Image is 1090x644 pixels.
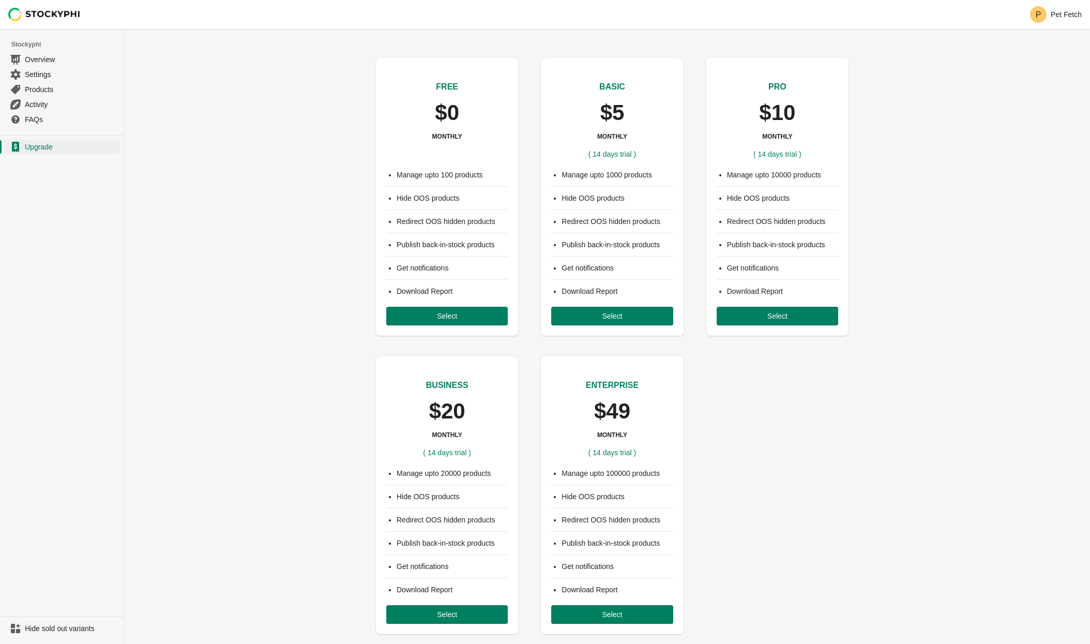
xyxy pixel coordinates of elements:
button: Avatar with initials PPet Fetch [1026,4,1086,25]
span: Overview [25,54,117,65]
li: Publish back-in-stock products [397,239,508,250]
li: Get notifications [397,561,508,572]
li: Download Report [397,286,508,296]
span: Activity [25,99,117,110]
li: Download Report [562,286,673,296]
li: Manage upto 100000 products [562,468,673,478]
span: Avatar with initials P [1030,6,1047,23]
p: Pet Fetch [1051,10,1082,19]
p: $49 [594,400,630,423]
button: Select [386,605,508,624]
h3: MONTHLY [597,132,627,141]
button: Select [386,307,508,325]
li: Redirect OOS hidden products [727,216,838,227]
li: Download Report [397,585,508,595]
a: Hide sold out variants [4,621,119,636]
a: Activity [4,97,119,112]
span: Stockyphi [11,39,124,50]
h3: MONTHLY [432,431,462,439]
li: Get notifications [562,561,673,572]
span: PRO [768,82,786,91]
button: Select [551,605,673,624]
li: Redirect OOS hidden products [562,515,673,525]
li: Redirect OOS hidden products [562,216,673,227]
li: Redirect OOS hidden products [397,216,508,227]
li: Publish back-in-stock products [562,239,673,250]
span: ENTERPRISE [586,381,639,390]
a: Products [4,82,119,97]
li: Hide OOS products [562,491,673,502]
span: ( 14 days trial ) [423,448,471,457]
li: Get notifications [397,263,508,273]
li: Hide OOS products [562,193,673,203]
p: $0 [435,101,459,124]
span: Select [437,610,457,619]
li: Redirect OOS hidden products [397,515,508,525]
span: Hide sold out variants [25,623,117,634]
li: Publish back-in-stock products [397,538,508,548]
li: Manage upto 1000 products [562,170,673,180]
li: Download Report [727,286,838,296]
a: Overview [4,52,119,67]
span: Upgrade [25,142,117,152]
img: Stockyphi [8,8,81,21]
li: Hide OOS products [397,193,508,203]
li: Get notifications [562,263,673,273]
span: Products [25,84,117,95]
span: ( 14 days trial ) [753,150,801,158]
a: Upgrade [4,140,119,154]
li: Download Report [562,585,673,595]
span: Select [602,610,623,619]
li: Publish back-in-stock products [562,538,673,548]
span: Select [767,312,788,320]
a: FAQs [4,112,119,127]
h3: MONTHLY [432,132,462,141]
span: Select [602,312,623,320]
p: $10 [759,101,795,124]
span: Settings [25,69,117,80]
li: Hide OOS products [397,491,508,502]
span: ( 14 days trial ) [588,448,637,457]
span: ( 14 days trial ) [588,150,637,158]
li: Manage upto 100 products [397,170,508,180]
h3: MONTHLY [762,132,792,141]
span: BUSINESS [426,381,468,390]
span: FAQs [25,114,117,125]
li: Manage upto 10000 products [727,170,838,180]
li: Publish back-in-stock products [727,239,838,250]
li: Get notifications [727,263,838,273]
span: BASIC [599,82,625,91]
p: $20 [429,400,465,423]
a: Settings [4,67,119,82]
text: P [1036,10,1041,19]
span: Select [437,312,457,320]
button: Select [717,307,838,325]
h3: MONTHLY [597,431,627,439]
p: $5 [600,101,625,124]
li: Hide OOS products [727,193,838,203]
li: Manage upto 20000 products [397,468,508,478]
span: FREE [436,82,458,91]
button: Select [551,307,673,325]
